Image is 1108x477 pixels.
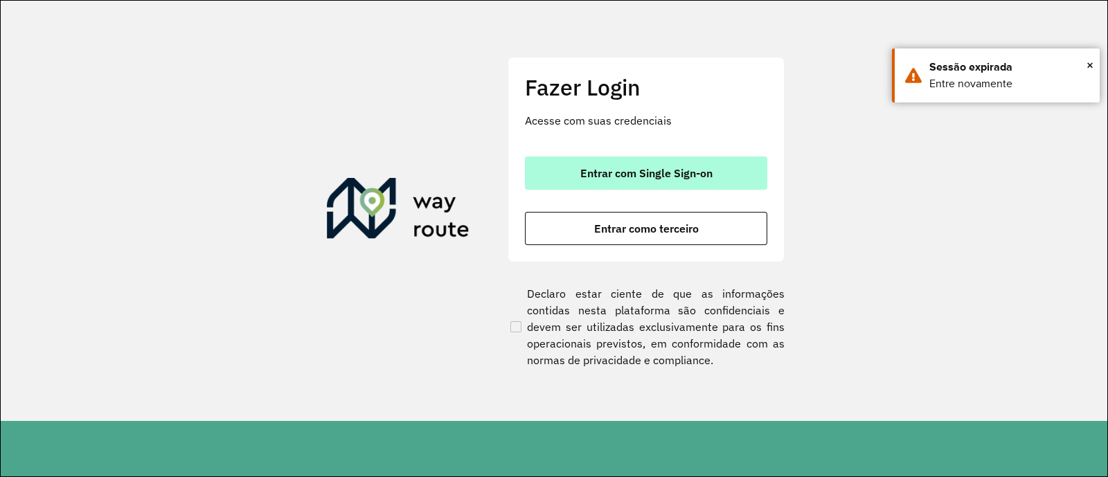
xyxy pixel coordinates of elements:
div: Sessão expirada [929,59,1089,75]
p: Acesse com suas credenciais [525,112,767,129]
span: Entrar com Single Sign-on [580,168,713,179]
img: Roteirizador AmbevTech [327,178,470,244]
label: Declaro estar ciente de que as informações contidas nesta plataforma são confidenciais e devem se... [508,285,785,368]
span: Entrar como terceiro [594,223,699,234]
h2: Fazer Login [525,74,767,100]
button: button [525,212,767,245]
button: button [525,156,767,190]
span: × [1087,55,1093,75]
div: Entre novamente [929,75,1089,92]
button: Close [1087,55,1093,75]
